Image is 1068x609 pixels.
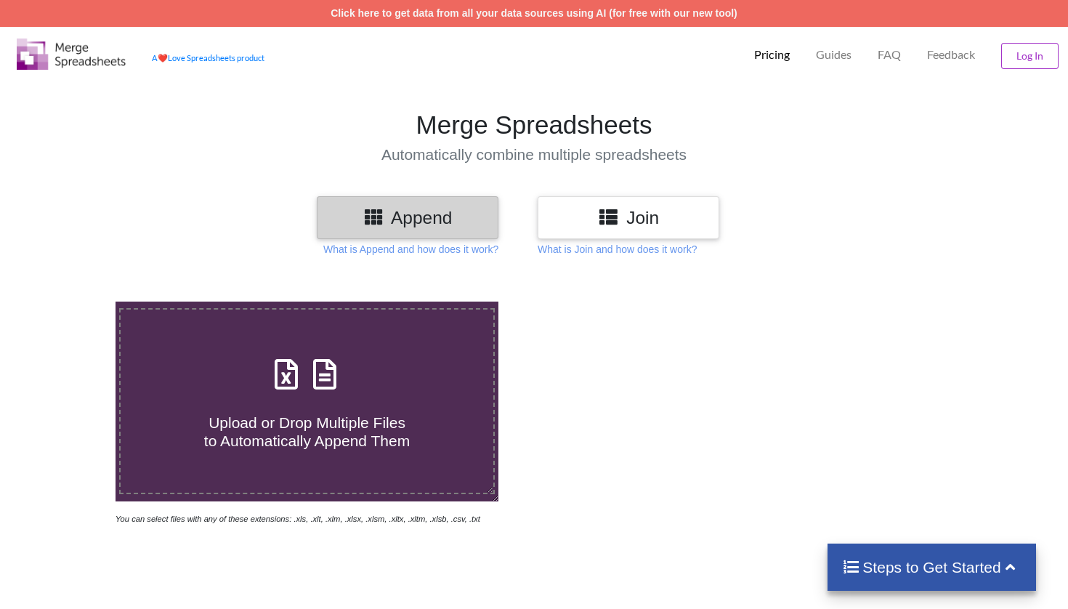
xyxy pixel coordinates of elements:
[538,242,697,257] p: What is Join and how does it work?
[152,53,264,62] a: AheartLove Spreadsheets product
[878,47,901,62] p: FAQ
[17,39,126,70] img: Logo.png
[549,207,708,228] h3: Join
[328,207,488,228] h3: Append
[927,49,975,60] span: Feedback
[331,7,737,19] a: Click here to get data from all your data sources using AI (for free with our new tool)
[816,47,851,62] p: Guides
[323,242,498,257] p: What is Append and how does it work?
[842,558,1022,576] h4: Steps to Get Started
[158,53,168,62] span: heart
[1001,43,1059,69] button: Log In
[116,515,480,523] i: You can select files with any of these extensions: .xls, .xlt, .xlm, .xlsx, .xlsm, .xltx, .xltm, ...
[204,414,410,449] span: Upload or Drop Multiple Files to Automatically Append Them
[754,47,790,62] p: Pricing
